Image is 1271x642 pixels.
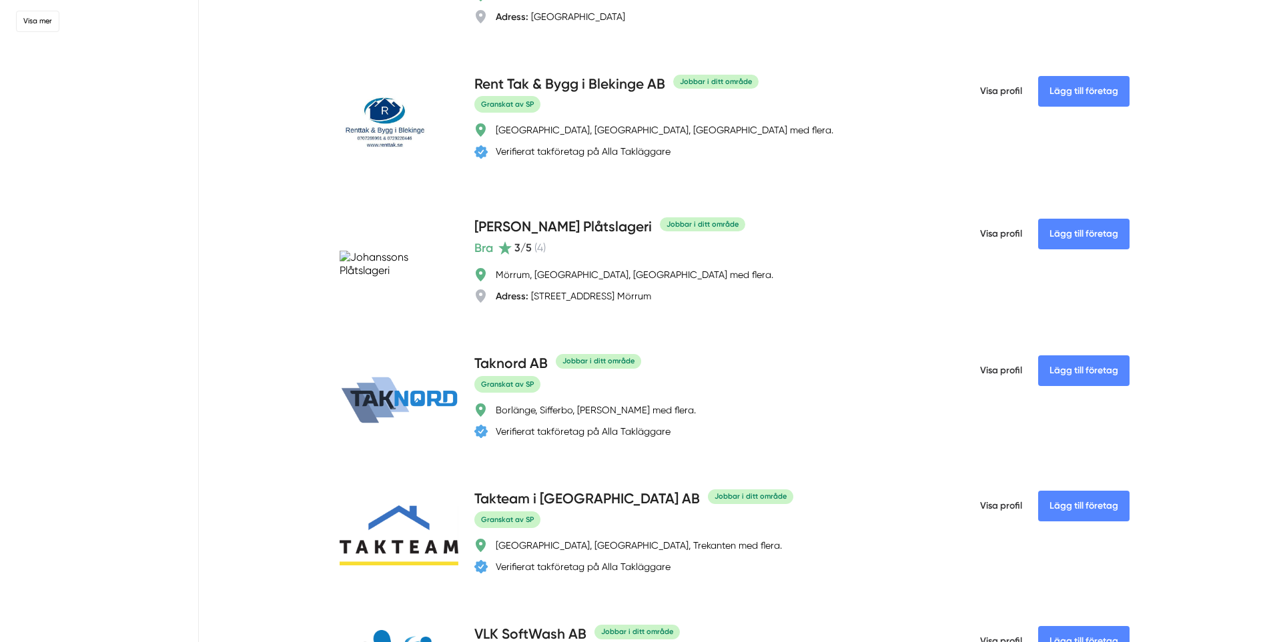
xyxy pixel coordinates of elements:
h4: Rent Tak & Bygg i Blekinge AB [474,74,665,96]
img: Taknord AB [340,376,458,424]
div: Jobbar i ditt område [594,625,680,639]
img: Rent Tak & Bygg i Blekinge AB [340,74,440,174]
div: Borlänge, Sifferbo, [PERSON_NAME] med flera. [496,403,696,417]
span: Granskat av SP [474,96,540,113]
div: Verifierat takföretag på Alla Takläggare [496,425,671,438]
div: [GEOGRAPHIC_DATA], [GEOGRAPHIC_DATA], Trekanten med flera. [496,539,782,552]
div: Verifierat takföretag på Alla Takläggare [496,560,671,573]
span: Bra [474,239,493,257]
span: Visa profil [980,74,1022,109]
span: Granskat av SP [474,376,540,393]
img: Johanssons Plåtslageri [340,251,458,276]
h4: Takteam i [GEOGRAPHIC_DATA] AB [474,489,700,511]
strong: Adress: [496,290,528,302]
span: Granskat av SP [474,511,540,528]
span: ( 4 ) [534,241,546,254]
: Lägg till företag [1038,355,1130,386]
span: Visa profil [980,217,1022,251]
h4: Taknord AB [474,353,548,375]
img: Takteam i Sverige AB [340,505,458,565]
: Lägg till företag [1038,219,1130,249]
div: Jobbar i ditt område [708,489,793,503]
strong: Adress: [496,11,528,23]
div: Verifierat takföretag på Alla Takläggare [496,145,671,158]
div: [GEOGRAPHIC_DATA] [496,10,625,23]
div: Mörrum, [GEOGRAPHIC_DATA], [GEOGRAPHIC_DATA] med flera. [496,268,773,281]
div: [STREET_ADDRESS] Mörrum [496,289,651,303]
span: 3 /5 [514,241,532,254]
div: [GEOGRAPHIC_DATA], [GEOGRAPHIC_DATA], [GEOGRAPHIC_DATA] med flera. [496,123,833,137]
span: Visa profil [980,489,1022,523]
span: Visa profil [980,353,1022,388]
h4: [PERSON_NAME] Plåtslageri [474,217,652,239]
: Lägg till företag [1038,76,1130,107]
: Lägg till företag [1038,491,1130,521]
div: Visa mer [16,11,59,31]
div: Jobbar i ditt område [673,75,759,89]
div: Jobbar i ditt område [556,354,641,368]
div: Jobbar i ditt område [660,217,745,231]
